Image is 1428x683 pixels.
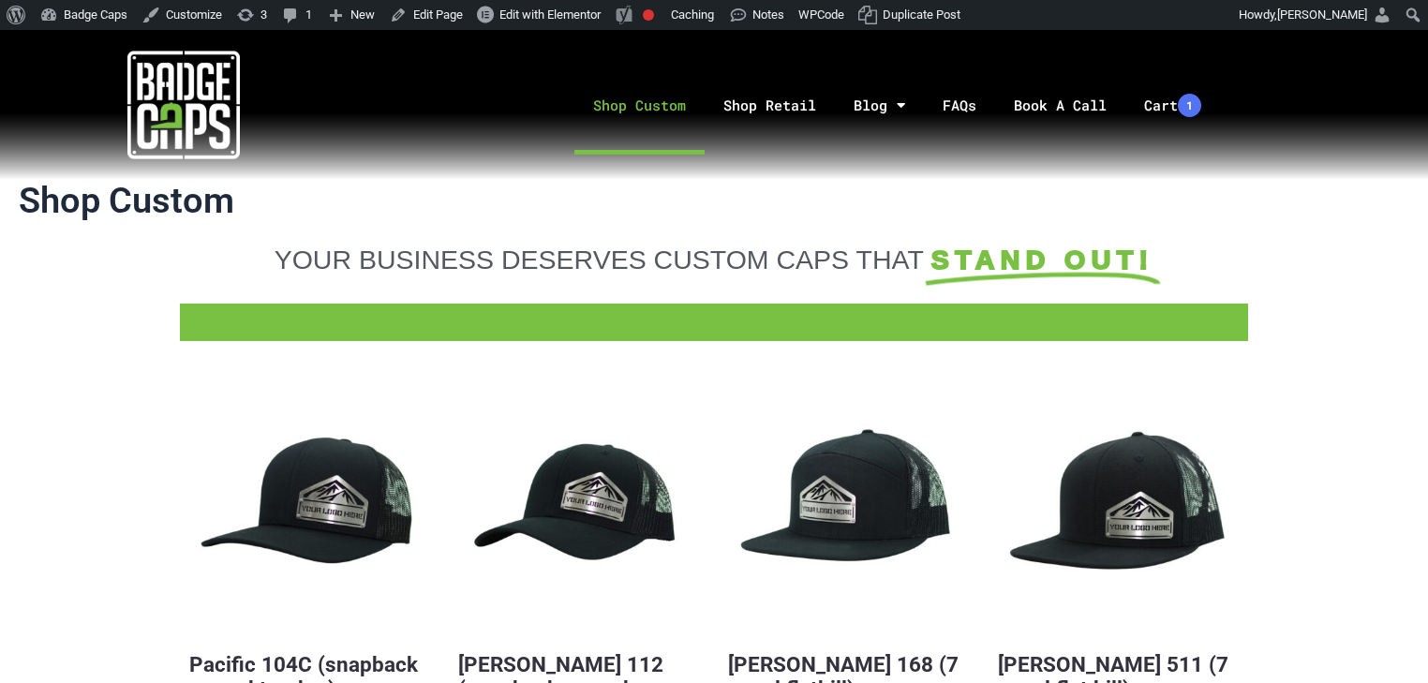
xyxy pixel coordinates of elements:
div: Focus keyphrase not set [643,9,654,21]
img: badgecaps white logo with green acccent [127,49,240,161]
button: BadgeCaps - Richardson 112 [458,388,699,629]
a: Shop Custom [574,56,705,155]
a: FAQs [924,56,995,155]
a: Book A Call [995,56,1125,155]
span: Edit with Elementor [499,7,601,22]
a: Blog [835,56,924,155]
h1: Shop Custom [19,180,1409,223]
button: BadgeCaps - Richardson 168 [728,388,969,629]
a: FFD BadgeCaps Fire Department Custom unique apparel [180,313,1248,322]
span: [PERSON_NAME] [1277,7,1367,22]
a: Cart1 [1125,56,1220,155]
a: Shop Retail [705,56,835,155]
button: BadgeCaps - Pacific 104C [189,388,430,629]
a: YOUR BUSINESS DESERVES CUSTOM CAPS THAT STAND OUT! [189,244,1239,275]
button: BadgeCaps - Richardson 511 [998,388,1239,629]
span: YOUR BUSINESS DESERVES CUSTOM CAPS THAT [275,245,924,275]
nav: Menu [366,56,1428,155]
